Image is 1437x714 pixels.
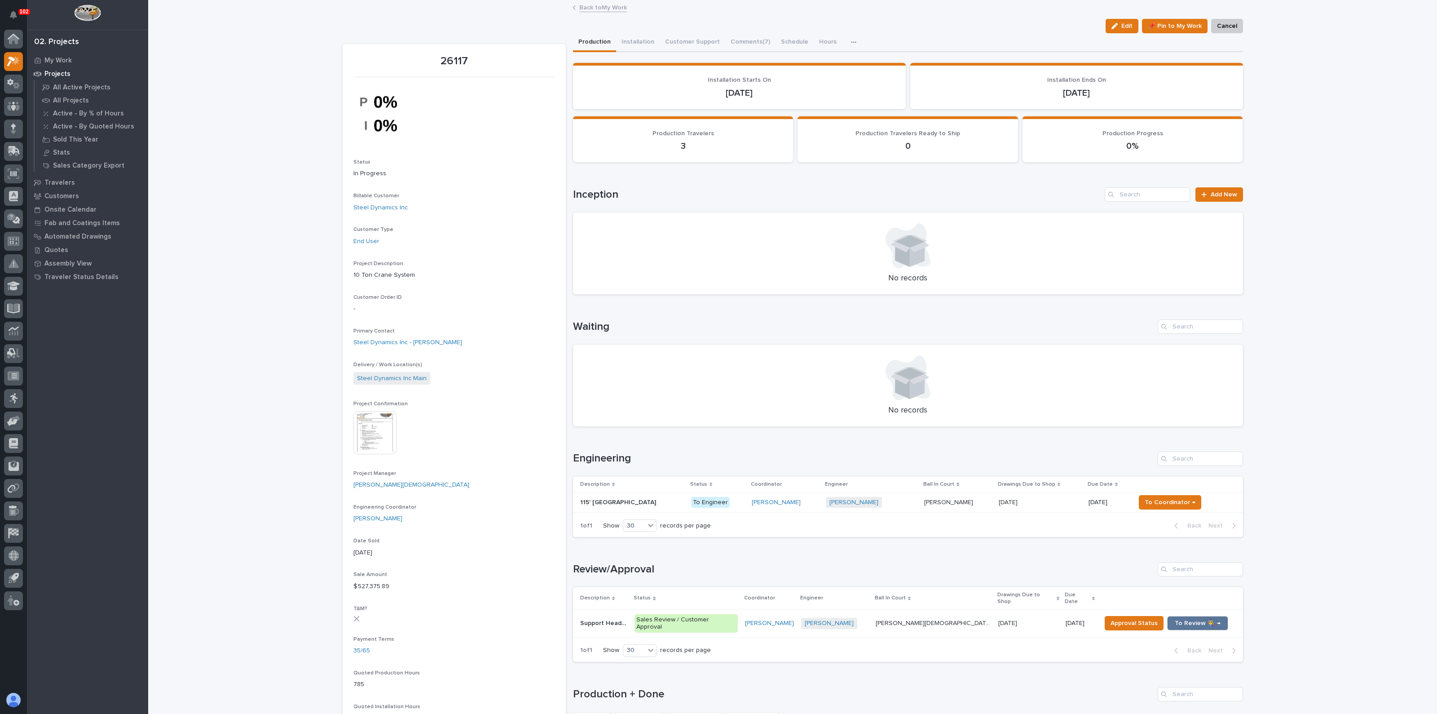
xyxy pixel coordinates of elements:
[1145,497,1195,508] span: To Coordinator →
[353,480,469,490] a: [PERSON_NAME][DEMOGRAPHIC_DATA]
[814,33,842,52] button: Hours
[921,88,1232,98] p: [DATE]
[1217,21,1237,31] span: Cancel
[999,497,1019,506] p: [DATE]
[800,593,823,603] p: Engineer
[353,548,555,558] p: [DATE]
[998,479,1055,489] p: Drawings Due to Shop
[1033,141,1232,151] p: 0%
[353,670,420,676] span: Quoted Production Hours
[1167,647,1205,655] button: Back
[44,260,92,268] p: Assembly View
[353,328,395,334] span: Primary Contact
[708,77,771,83] span: Installation Starts On
[1139,495,1201,510] button: To Coordinator →
[1066,620,1094,627] p: [DATE]
[4,691,23,710] button: users-avatar
[660,647,711,654] p: records per page
[923,479,954,489] p: Ball In Court
[353,203,408,213] a: Steel Dynamics Inc
[27,243,148,257] a: Quotes
[353,55,555,68] p: 26117
[997,590,1054,607] p: Drawings Due to Shop
[53,123,134,131] p: Active - By Quoted Hours
[53,149,70,157] p: Stats
[53,162,124,170] p: Sales Category Export
[35,120,148,133] a: Active - By Quoted Hours
[1167,522,1205,530] button: Back
[1142,19,1208,33] button: 📌 Pin to My Work
[603,522,619,530] p: Show
[44,206,97,214] p: Onsite Calendar
[580,479,610,489] p: Description
[623,646,645,655] div: 30
[1158,319,1243,334] input: Search
[579,2,627,12] a: Back toMy Work
[27,216,148,230] a: Fab and Coatings Items
[1089,499,1128,506] p: [DATE]
[353,237,379,246] a: End User
[580,497,658,506] p: 115' [GEOGRAPHIC_DATA]
[1158,452,1243,466] input: Search
[35,107,148,120] a: Active - By % of Hours
[751,479,782,489] p: Coordinator
[573,492,1243,512] tr: 115' [GEOGRAPHIC_DATA]115' [GEOGRAPHIC_DATA] To Engineer[PERSON_NAME] [PERSON_NAME] [PERSON_NAME]...
[634,593,651,603] p: Status
[353,271,555,280] p: 10 Ton Crane System
[1102,130,1163,137] span: Production Progress
[580,593,610,603] p: Description
[27,67,148,80] a: Projects
[805,620,854,627] a: [PERSON_NAME]
[44,273,119,281] p: Traveler Status Details
[1105,187,1190,202] input: Search
[353,704,420,710] span: Quoted Installation Hours
[623,521,645,531] div: 30
[745,620,794,627] a: [PERSON_NAME]
[876,618,993,627] p: [PERSON_NAME][DEMOGRAPHIC_DATA]
[353,295,402,300] span: Customer Order ID
[353,227,393,232] span: Customer Type
[1047,77,1106,83] span: Installation Ends On
[1158,562,1243,577] input: Search
[53,97,89,105] p: All Projects
[660,33,725,52] button: Customer Support
[27,270,148,284] a: Traveler Status Details
[690,479,707,489] p: Status
[660,522,711,530] p: records per page
[584,406,1232,416] p: No records
[44,233,111,241] p: Automated Drawings
[353,193,399,199] span: Billable Customer
[691,497,730,508] div: To Engineer
[573,452,1154,465] h1: Engineering
[27,189,148,203] a: Customers
[74,4,101,21] img: Workspace Logo
[27,257,148,270] a: Assembly View
[825,479,848,489] p: Engineer
[573,688,1154,701] h1: Production + Done
[353,401,408,407] span: Project Confirmation
[353,514,402,523] a: [PERSON_NAME]
[353,646,370,656] a: 35/65
[353,606,367,612] span: T&M?
[573,33,616,52] button: Production
[53,110,124,118] p: Active - By % of Hours
[1182,647,1201,655] span: Back
[53,84,110,92] p: All Active Projects
[1121,22,1133,30] span: Edit
[1088,479,1113,489] p: Due Date
[776,33,814,52] button: Schedule
[1182,522,1201,530] span: Back
[1158,687,1243,701] input: Search
[20,9,29,15] p: 102
[1211,191,1237,198] span: Add New
[573,639,599,661] p: 1 of 1
[1211,19,1243,33] button: Cancel
[353,169,555,178] p: In Progress
[998,618,1019,627] p: [DATE]
[353,582,555,591] p: $ 527,375.89
[353,338,462,347] a: Steel Dynamics Inc - [PERSON_NAME]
